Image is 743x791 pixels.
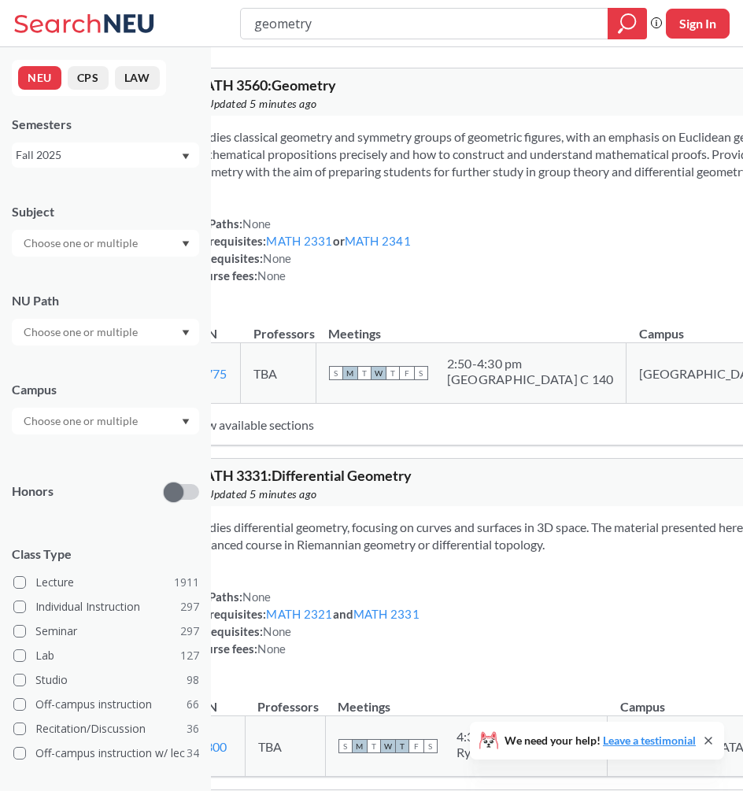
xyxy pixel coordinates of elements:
div: Subject [12,203,199,220]
button: LAW [115,66,160,90]
span: T [386,366,400,380]
svg: magnifying glass [618,13,637,35]
span: 127 [180,647,199,664]
span: None [257,641,286,656]
span: S [338,739,353,753]
div: [GEOGRAPHIC_DATA] C 140 [447,371,614,387]
div: Dropdown arrow [12,408,199,434]
span: M [343,366,357,380]
span: None [257,268,286,283]
td: TBA [241,343,316,404]
a: Leave a testimonial [603,734,696,747]
span: M [353,739,367,753]
input: Choose one or multiple [16,412,148,431]
span: T [367,739,381,753]
button: NEU [18,66,61,90]
svg: Dropdown arrow [182,241,190,247]
label: Lab [13,645,199,666]
th: Professors [241,309,316,343]
input: Class, professor, course number, "phrase" [253,10,597,37]
th: Meetings [325,682,608,716]
span: None [242,216,271,231]
div: Dropdown arrow [12,319,199,346]
span: None [263,624,291,638]
a: MATH 2331 [353,607,420,621]
span: W [381,739,395,753]
div: NUPaths: Prerequisites: or Corequisites: Course fees: [191,215,411,284]
label: Off-campus instruction [13,694,199,715]
label: Studio [13,670,199,690]
span: 297 [180,598,199,615]
th: Professors [245,682,325,716]
span: 66 [187,696,199,713]
div: Semesters [12,116,199,133]
div: Fall 2025 [16,146,180,164]
label: Seminar [13,621,199,641]
span: S [329,366,343,380]
div: Dropdown arrow [12,230,199,257]
a: MATH 2341 [345,234,411,248]
span: S [423,739,438,753]
span: T [357,366,371,380]
span: Updated 5 minutes ago [206,486,317,503]
svg: Dropdown arrow [182,419,190,425]
span: Updated 5 minutes ago [206,95,317,113]
span: 36 [187,720,199,737]
input: Choose one or multiple [16,234,148,253]
div: NU Path [12,292,199,309]
span: W [371,366,386,380]
label: Lecture [13,572,199,593]
svg: Dropdown arrow [182,330,190,336]
label: Recitation/Discussion [13,719,199,739]
label: Individual Instruction [13,597,199,617]
label: Off-campus instruction w/ lec [13,743,199,763]
div: 2:50 - 4:30 pm [447,356,614,371]
td: TBA [245,716,325,777]
th: Meetings [316,309,627,343]
div: magnifying glass [608,8,647,39]
button: CPS [68,66,109,90]
button: Sign In [666,9,730,39]
div: Campus [12,381,199,398]
span: 297 [180,623,199,640]
span: F [400,366,414,380]
a: MATH 2321 [266,607,332,621]
a: MATH 2331 [266,234,332,248]
div: NUPaths: Prerequisites: and Corequisites: Course fees: [191,588,420,657]
div: Fall 2025Dropdown arrow [12,142,199,168]
div: 4:35 - 5:40 pm [457,729,540,745]
span: 34 [187,745,199,762]
p: Honors [12,482,54,501]
svg: Dropdown arrow [182,153,190,160]
span: S [414,366,428,380]
input: Choose one or multiple [16,323,148,342]
span: T [395,739,409,753]
span: 1911 [174,574,199,591]
span: MATH 3560 : Geometry [191,76,336,94]
span: 98 [187,671,199,689]
div: Ryder Hall 273 [457,745,540,760]
span: F [409,739,423,753]
span: None [263,251,291,265]
span: We need your help! [505,735,696,746]
span: None [242,590,271,604]
span: MATH 3331 : Differential Geometry [191,467,412,484]
span: Class Type [12,545,199,563]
